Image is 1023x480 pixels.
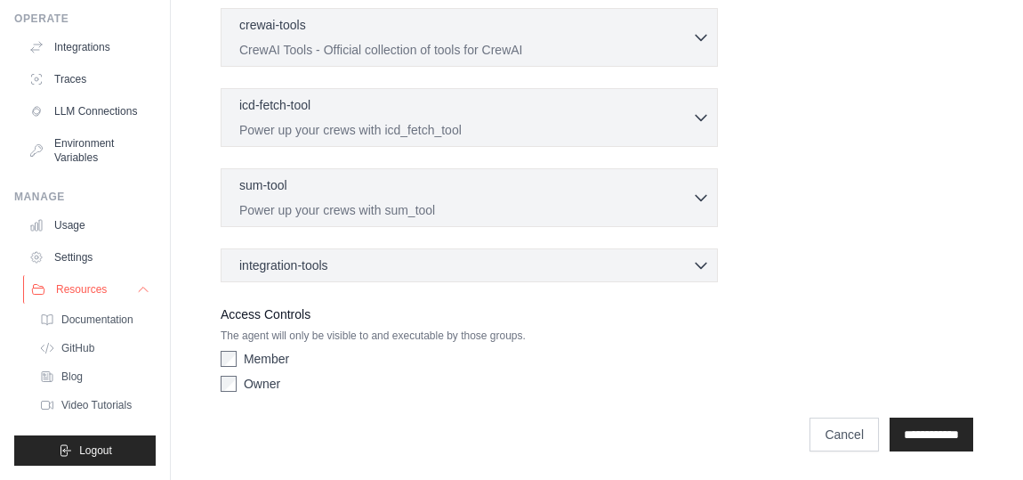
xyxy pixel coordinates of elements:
p: Power up your crews with sum_tool [239,201,692,219]
button: sum-tool Power up your crews with sum_tool [229,176,710,219]
a: Traces [21,65,156,94]
a: Blog [32,364,156,389]
span: GitHub [61,341,94,355]
span: Resources [56,282,107,297]
span: Logout [79,443,112,458]
a: Environment Variables [21,129,156,172]
div: Manage [14,190,156,204]
span: integration-tools [239,256,328,274]
a: Documentation [32,307,156,332]
p: The agent will only be visible to and executable by those groups. [221,329,718,343]
button: icd-fetch-tool Power up your crews with icd_fetch_tool [229,96,710,139]
a: Cancel [810,418,879,452]
p: icd-fetch-tool [239,96,310,114]
button: Resources [23,275,157,304]
a: LLM Connections [21,97,156,126]
p: Power up your crews with icd_fetch_tool [239,121,692,139]
a: GitHub [32,336,156,361]
a: Integrations [21,33,156,61]
span: Video Tutorials [61,398,132,412]
div: Operate [14,12,156,26]
p: sum-tool [239,176,287,194]
a: Usage [21,211,156,240]
button: crewai-tools CrewAI Tools - Official collection of tools for CrewAI [229,16,710,59]
button: integration-tools [229,256,710,274]
label: Member [244,350,289,368]
label: Access Controls [221,304,718,325]
button: Logout [14,435,156,466]
a: Settings [21,243,156,272]
label: Owner [244,375,280,393]
p: CrewAI Tools - Official collection of tools for CrewAI [239,41,692,59]
span: Documentation [61,313,133,327]
p: crewai-tools [239,16,306,34]
span: Blog [61,370,83,384]
a: Video Tutorials [32,393,156,418]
